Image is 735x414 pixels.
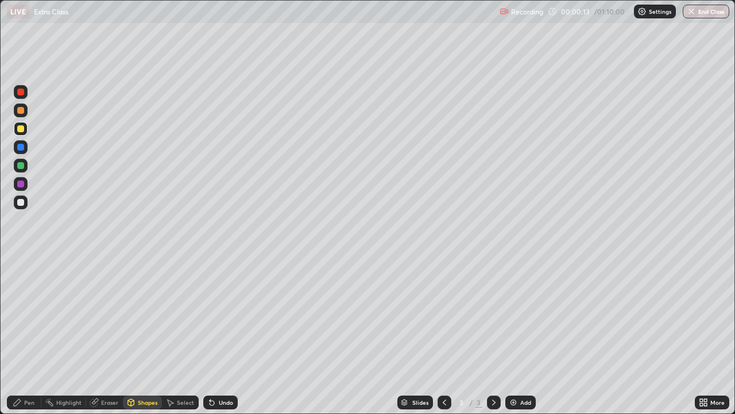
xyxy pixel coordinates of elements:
p: Recording [511,7,543,16]
div: More [710,400,725,405]
button: End Class [683,5,729,18]
div: Pen [24,400,34,405]
p: Extra Class [34,7,68,16]
div: 3 [475,397,482,408]
img: class-settings-icons [637,7,647,16]
p: Settings [649,9,671,14]
img: end-class-cross [687,7,696,16]
div: Shapes [138,400,157,405]
div: Highlight [56,400,82,405]
div: Add [520,400,531,405]
img: add-slide-button [509,398,518,407]
img: recording.375f2c34.svg [500,7,509,16]
div: Select [177,400,194,405]
p: LIVE [10,7,26,16]
div: 3 [456,399,467,406]
div: Slides [412,400,428,405]
div: Undo [219,400,233,405]
div: Eraser [101,400,118,405]
div: / [470,399,473,406]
